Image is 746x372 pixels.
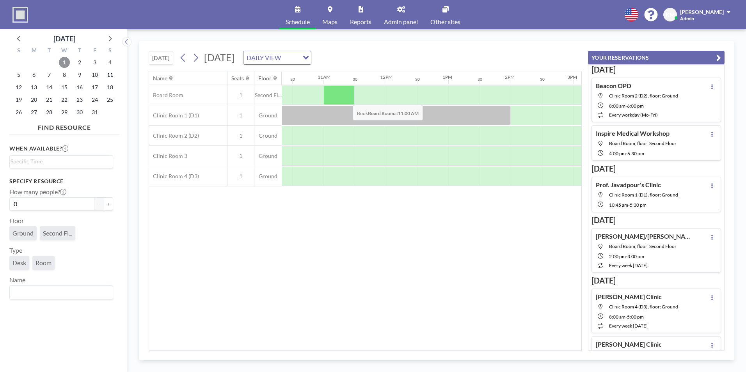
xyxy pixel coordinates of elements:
[540,77,545,82] div: 30
[9,120,119,131] h4: FIND RESOURCE
[322,19,337,25] span: Maps
[74,82,85,93] span: Thursday, October 16, 2025
[254,112,282,119] span: Ground
[59,94,70,105] span: Wednesday, October 22, 2025
[89,57,100,68] span: Friday, October 3, 2025
[13,107,24,118] span: Sunday, October 26, 2025
[10,286,113,299] div: Search for option
[231,75,244,82] div: Seats
[72,46,87,56] div: T
[630,202,647,208] span: 5:30 PM
[57,46,72,56] div: W
[254,173,282,180] span: Ground
[53,33,75,44] div: [DATE]
[609,151,626,156] span: 4:00 PM
[204,51,235,63] span: [DATE]
[627,314,644,320] span: 5:00 PM
[28,94,39,105] span: Monday, October 20, 2025
[153,75,167,82] div: Name
[74,69,85,80] span: Thursday, October 9, 2025
[44,69,55,80] span: Tuesday, October 7, 2025
[609,314,625,320] span: 8:00 AM
[625,314,627,320] span: -
[149,173,199,180] span: Clinic Room 4 (D3)
[59,82,70,93] span: Wednesday, October 15, 2025
[625,103,627,109] span: -
[9,188,66,196] label: How many people?
[609,192,678,198] span: Clinic Room 1 (D1), floor: Ground
[94,197,104,211] button: -
[11,157,108,166] input: Search for option
[596,129,670,137] h4: Inspire Medical Workshop
[11,46,27,56] div: S
[227,152,254,159] span: 1
[666,11,675,18] span: KM
[243,51,311,64] div: Search for option
[384,19,418,25] span: Admin panel
[227,173,254,180] span: 1
[43,229,72,237] span: Second Fl...
[13,94,24,105] span: Sunday, October 19, 2025
[398,110,419,116] b: 11:00 AM
[89,82,100,93] span: Friday, October 17, 2025
[478,77,482,82] div: 30
[596,293,662,301] h4: [PERSON_NAME] Clinic
[680,9,724,15] span: [PERSON_NAME]
[245,53,282,63] span: DAILY VIEW
[42,46,57,56] div: T
[227,112,254,119] span: 1
[227,132,254,139] span: 1
[318,74,330,80] div: 11AM
[9,276,25,284] label: Name
[609,323,648,329] span: every week [DATE]
[609,202,628,208] span: 10:45 AM
[149,152,187,159] span: Clinic Room 3
[380,74,393,80] div: 12PM
[609,103,625,109] span: 8:00 AM
[74,107,85,118] span: Thursday, October 30, 2025
[149,51,173,65] button: [DATE]
[609,253,626,259] span: 2:00 PM
[254,152,282,159] span: Ground
[27,46,42,56] div: M
[254,132,282,139] span: Ground
[44,82,55,93] span: Tuesday, October 14, 2025
[505,74,515,80] div: 2PM
[13,82,24,93] span: Sunday, October 12, 2025
[442,74,452,80] div: 1PM
[59,69,70,80] span: Wednesday, October 8, 2025
[290,77,295,82] div: 30
[567,74,577,80] div: 3PM
[627,103,644,109] span: 6:00 PM
[149,92,183,99] span: Board Room
[591,276,721,285] h3: [DATE]
[609,262,648,268] span: every week [DATE]
[258,75,272,82] div: Floor
[105,94,115,105] span: Saturday, October 25, 2025
[12,7,28,23] img: organization-logo
[59,57,70,68] span: Wednesday, October 1, 2025
[353,77,357,82] div: 30
[104,197,113,211] button: +
[609,304,678,310] span: Clinic Room 4 (D3), floor: Ground
[596,82,631,90] h4: Beacon OPD
[626,253,627,259] span: -
[591,164,721,174] h3: [DATE]
[105,57,115,68] span: Saturday, October 4, 2025
[105,69,115,80] span: Saturday, October 11, 2025
[89,107,100,118] span: Friday, October 31, 2025
[12,229,34,237] span: Ground
[149,112,199,119] span: Clinic Room 1 (D1)
[149,132,199,139] span: Clinic Room 2 (D2)
[12,259,26,267] span: Desk
[609,112,658,118] span: every workday (Mo-Fri)
[588,51,725,64] button: YOUR RESERVATIONS
[591,65,721,74] h3: [DATE]
[11,287,108,298] input: Search for option
[350,19,371,25] span: Reports
[87,46,102,56] div: F
[10,156,113,167] div: Search for option
[286,19,310,25] span: Schedule
[9,217,24,225] label: Floor
[596,181,661,189] h4: Prof. Javadpour's Clinic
